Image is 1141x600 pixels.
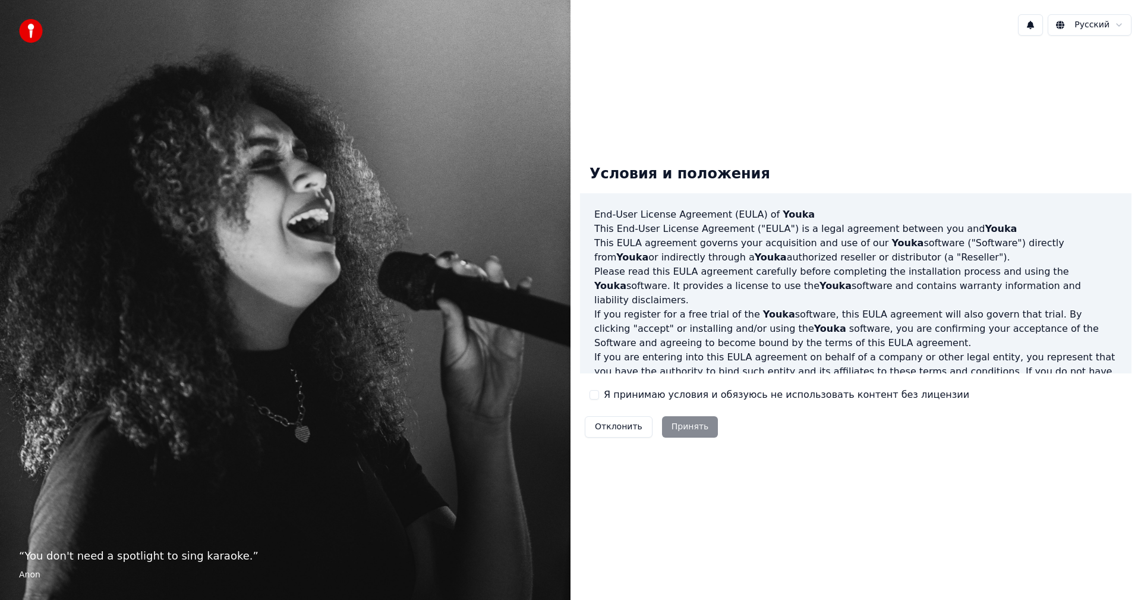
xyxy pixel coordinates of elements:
[616,252,648,263] span: Youka
[819,280,852,291] span: Youka
[755,252,787,263] span: Youka
[985,223,1017,234] span: Youka
[763,309,795,320] span: Youka
[19,569,551,581] footer: Anon
[594,307,1117,350] p: If you register for a free trial of the software, this EULA agreement will also govern that trial...
[891,237,923,249] span: Youka
[580,155,780,193] div: Условия и положения
[594,350,1117,407] p: If you are entering into this EULA agreement on behalf of a company or other legal entity, you re...
[19,19,43,43] img: youka
[783,209,815,220] span: Youka
[594,236,1117,265] p: This EULA agreement governs your acquisition and use of our software ("Software") directly from o...
[594,208,1117,222] h3: End-User License Agreement (EULA) of
[19,548,551,564] p: “ You don't need a spotlight to sing karaoke. ”
[594,280,626,291] span: Youka
[594,222,1117,236] p: This End-User License Agreement ("EULA") is a legal agreement between you and
[604,388,969,402] label: Я принимаю условия и обязуюсь не использовать контент без лицензии
[585,416,653,438] button: Отклонить
[814,323,846,334] span: Youka
[594,265,1117,307] p: Please read this EULA agreement carefully before completing the installation process and using th...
